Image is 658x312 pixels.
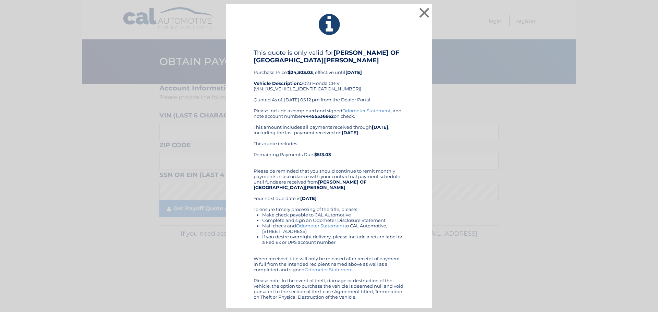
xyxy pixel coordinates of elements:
[254,49,404,64] h4: This quote is only valid for
[254,49,400,64] b: [PERSON_NAME] OF [GEOGRAPHIC_DATA][PERSON_NAME]
[254,141,404,163] div: This quote includes: Remaining Payments Due:
[342,130,358,135] b: [DATE]
[254,179,366,190] b: [PERSON_NAME] OF [GEOGRAPHIC_DATA][PERSON_NAME]
[303,113,334,119] b: 44455536662
[262,217,404,223] li: Complete and sign an Odometer Disclosure Statement
[254,108,404,300] div: Please include a completed and signed , and note account number on check. This amount includes al...
[314,152,331,157] b: $513.03
[342,108,391,113] a: Odometer Statement
[254,49,404,108] div: Purchase Price: , effective until 2023 Honda CR-V (VIN: [US_VEHICLE_IDENTIFICATION_NUMBER]) Quote...
[300,196,317,201] b: [DATE]
[262,212,404,217] li: Make check payable to CAL Automotive
[288,70,313,75] b: $24,303.03
[345,70,362,75] b: [DATE]
[262,234,404,245] li: If you desire overnight delivery, please include a return label or a Fed Ex or UPS account number.
[417,6,431,20] button: ×
[262,223,404,234] li: Mail check and to CAL Automotive, [STREET_ADDRESS]
[305,267,353,272] a: Odometer Statement
[296,223,344,228] a: Odometer Statement
[254,80,301,86] strong: Vehicle Description:
[372,124,388,130] b: [DATE]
